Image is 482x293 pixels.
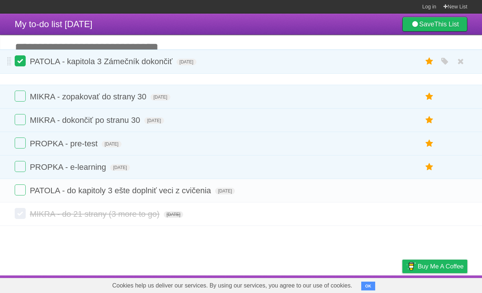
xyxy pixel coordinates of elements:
span: [DATE] [151,94,170,100]
span: [DATE] [144,117,164,124]
span: PROPKA - e-learning [30,162,108,172]
label: Done [15,138,26,149]
label: Done [15,184,26,195]
b: This List [434,21,459,28]
a: Terms [368,277,384,291]
span: My to-do list [DATE] [15,19,93,29]
a: About [305,277,320,291]
label: Done [15,114,26,125]
span: PROPKA - pre-test [30,139,99,148]
button: OK [361,282,376,290]
a: Buy me a coffee [402,260,467,273]
label: Star task [423,161,436,173]
span: [DATE] [110,164,130,171]
span: MIKRA - do 21 strany (3 more to go) [30,209,161,219]
label: Done [15,161,26,172]
span: [DATE] [177,59,196,65]
span: Buy me a coffee [418,260,464,273]
span: [DATE] [102,141,122,147]
a: SaveThis List [402,17,467,32]
span: [DATE] [215,188,235,194]
label: Star task [423,55,436,67]
label: Done [15,91,26,102]
label: Star task [423,91,436,103]
img: Buy me a coffee [406,260,416,272]
label: Done [15,55,26,66]
label: Star task [423,114,436,126]
span: PATOLA - kapitola 3 Zámečník dokončiť [30,57,174,66]
span: MIKRA - zopakovať do strany 30 [30,92,148,101]
span: MIKRA - dokončiť po stranu 30 [30,116,142,125]
label: Done [15,208,26,219]
a: Suggest a feature [421,277,467,291]
span: PATOLA - do kapitoly 3 ešte doplniť veci z cvičenia [30,186,213,195]
span: Cookies help us deliver our services. By using our services, you agree to our use of cookies. [105,278,360,293]
span: [DATE] [164,211,184,218]
a: Developers [329,277,359,291]
label: Star task [423,138,436,150]
a: Privacy [393,277,412,291]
